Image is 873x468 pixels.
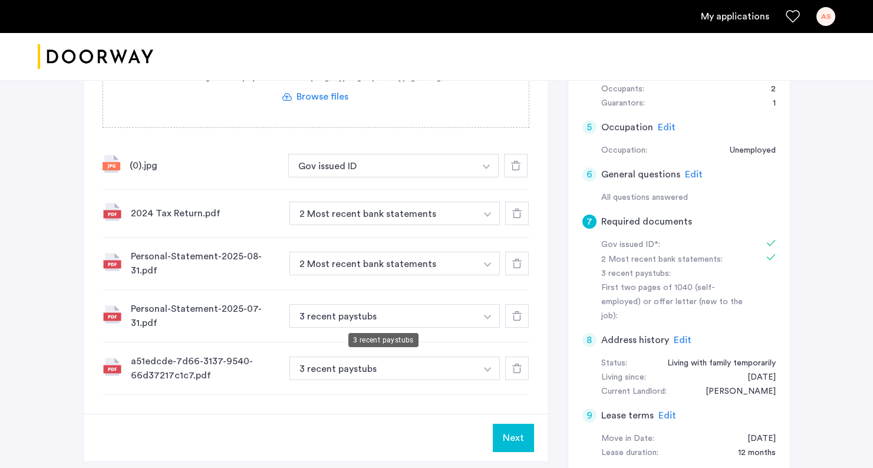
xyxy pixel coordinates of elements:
button: button [288,154,476,177]
img: arrow [483,164,490,169]
div: Living since: [601,371,646,385]
div: 7 [582,215,597,229]
div: 2 Most recent bank statements: [601,253,750,267]
div: All questions answered [601,191,776,205]
a: Favorites [786,9,800,24]
div: Personal-Statement-2025-07-31.pdf [131,302,280,330]
div: Gov issued ID*: [601,238,750,252]
div: Guarantors: [601,97,645,111]
div: Paula Armbruster [694,385,776,399]
a: My application [701,9,769,24]
div: Unemployed [718,144,776,158]
button: Next [493,424,534,452]
div: Status: [601,357,627,371]
button: button [289,252,477,275]
div: AS [816,7,835,26]
div: First two pages of 1040 (self-employed) or offer letter (new to the job): [601,281,750,324]
button: button [289,202,477,225]
span: Edit [658,411,676,420]
div: a51edcde-7d66-3137-9540-66d37217c1c7.pdf [131,354,280,383]
button: button [476,202,500,225]
div: 2024 Tax Return.pdf [131,206,280,220]
div: Living with family temporarily [655,357,776,371]
a: Cazamio logo [38,35,153,79]
span: Edit [658,123,676,132]
div: 12 months [726,446,776,460]
div: 3 recent paystubs [348,333,419,347]
button: button [476,357,500,380]
h5: General questions [601,167,680,182]
button: button [476,252,500,275]
h5: Occupation [601,120,653,134]
button: button [289,304,477,328]
div: 2 [759,83,776,97]
div: 5 [582,120,597,134]
button: button [475,154,499,177]
div: Personal-Statement-2025-08-31.pdf [131,249,280,278]
h5: Address history [601,333,669,347]
div: 10/05/2024 [736,371,776,385]
img: file [103,155,120,173]
div: 1 [761,97,776,111]
h5: Lease terms [601,408,654,423]
div: 9 [582,408,597,423]
img: file [103,202,121,221]
span: Edit [685,170,703,179]
img: arrow [484,262,491,267]
img: arrow [484,367,491,372]
img: file [103,305,121,324]
button: button [289,357,477,380]
div: Occupation: [601,144,647,158]
img: logo [38,35,153,79]
span: Edit [674,335,691,345]
img: arrow [484,315,491,319]
img: file [103,252,121,271]
button: button [476,304,500,328]
div: Lease duration: [601,446,658,460]
div: 10/01/2025 [736,432,776,446]
div: 8 [582,333,597,347]
h5: Required documents [601,215,692,229]
div: 6 [582,167,597,182]
div: 3 recent paystubs: [601,267,750,281]
img: file [103,357,121,376]
div: Move in Date: [601,432,654,446]
div: Current Landlord: [601,385,667,399]
div: Occupants: [601,83,644,97]
div: (0).jpg [130,159,279,173]
img: arrow [484,212,491,217]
